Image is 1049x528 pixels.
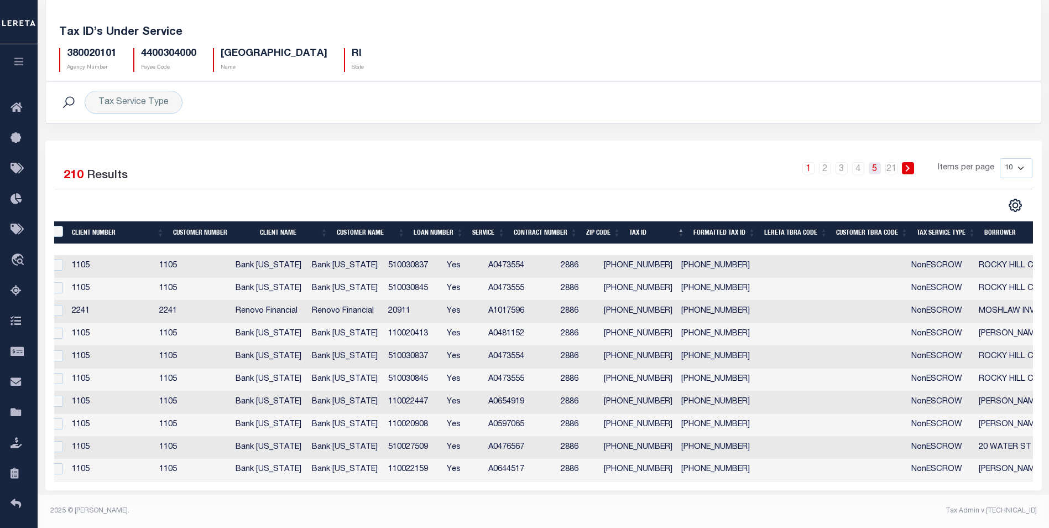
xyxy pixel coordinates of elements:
td: [PHONE_NUMBER] [677,323,754,346]
td: A0597065 [484,414,556,437]
td: [PHONE_NUMBER] [677,301,754,323]
td: 2886 [556,301,599,323]
a: 3 [836,162,848,174]
td: Renovo Financial [231,301,307,323]
th: Customer Number [169,221,255,244]
td: NonESCROW [907,459,974,482]
i: travel_explore [11,253,28,268]
td: Bank [US_STATE] [231,255,307,278]
td: A0473554 [484,255,556,278]
td: Renovo Financial [307,301,384,323]
td: Bank [US_STATE] [231,278,307,301]
td: 2886 [556,323,599,346]
span: 210 [64,170,83,182]
td: NonESCROW [907,278,974,301]
td: 2886 [556,437,599,459]
th: Zip Code: activate to sort column ascending [582,221,625,244]
td: Bank [US_STATE] [307,323,384,346]
td: 1105 [67,346,154,369]
th: Customer Name: activate to sort column ascending [332,221,410,244]
td: 2886 [556,459,599,482]
td: [PHONE_NUMBER] [677,414,754,437]
td: [PHONE_NUMBER] [677,369,754,391]
td: Yes [442,369,484,391]
td: 1105 [67,278,154,301]
a: 21 [885,162,897,174]
td: Bank [US_STATE] [307,369,384,391]
td: A0644517 [484,459,556,482]
td: [PHONE_NUMBER] [599,255,677,278]
td: A0473554 [484,346,556,369]
th: &nbsp; [45,221,68,244]
th: Client Name: activate to sort column ascending [255,221,332,244]
td: [PHONE_NUMBER] [677,437,754,459]
td: NonESCROW [907,391,974,414]
td: NonESCROW [907,414,974,437]
td: 2241 [155,301,231,323]
td: 2886 [556,369,599,391]
td: NonESCROW [907,369,974,391]
td: NonESCROW [907,323,974,346]
th: Client Number: activate to sort column ascending [67,221,168,244]
td: Bank [US_STATE] [231,323,307,346]
td: 110020413 [384,323,442,346]
td: Bank [US_STATE] [307,346,384,369]
td: Yes [442,346,484,369]
td: 1105 [67,459,154,482]
td: 2886 [556,255,599,278]
td: Bank [US_STATE] [231,437,307,459]
td: NonESCROW [907,301,974,323]
td: 2886 [556,391,599,414]
div: Tax Admin v.[TECHNICAL_ID] [552,506,1037,516]
td: Yes [442,278,484,301]
td: 1105 [155,346,231,369]
td: 2886 [556,278,599,301]
td: [PHONE_NUMBER] [599,323,677,346]
td: Yes [442,437,484,459]
th: LERETA TBRA Code: activate to sort column ascending [760,221,832,244]
td: Bank [US_STATE] [307,459,384,482]
td: 1105 [155,369,231,391]
td: 20911 [384,301,442,323]
th: Customer TBRA Code: activate to sort column ascending [832,221,912,244]
div: 2025 © [PERSON_NAME]. [42,506,544,516]
td: Bank [US_STATE] [231,391,307,414]
td: [PHONE_NUMBER] [599,301,677,323]
td: 1105 [155,255,231,278]
td: 1105 [155,323,231,346]
td: Bank [US_STATE] [307,278,384,301]
td: Bank [US_STATE] [307,437,384,459]
td: NonESCROW [907,346,974,369]
td: [PHONE_NUMBER] [599,437,677,459]
th: Tax Service Type: activate to sort column ascending [912,221,980,244]
td: A0473555 [484,369,556,391]
p: Payee Code [141,64,196,72]
td: 1105 [155,437,231,459]
a: 1 [802,162,815,174]
th: Service: activate to sort column ascending [468,221,509,244]
td: 1105 [67,369,154,391]
td: 510030837 [384,346,442,369]
a: 4 [852,162,864,174]
td: Bank [US_STATE] [231,414,307,437]
td: [PHONE_NUMBER] [599,391,677,414]
td: A0481152 [484,323,556,346]
td: 110022159 [384,459,442,482]
h5: 4400304000 [141,48,196,60]
td: 1105 [67,323,154,346]
td: A0476567 [484,437,556,459]
th: Contract Number: activate to sort column ascending [509,221,582,244]
td: NonESCROW [907,255,974,278]
td: 2886 [556,346,599,369]
td: Bank [US_STATE] [231,369,307,391]
td: Yes [442,323,484,346]
td: 1105 [67,255,154,278]
p: Agency Number [67,64,117,72]
td: [PHONE_NUMBER] [677,346,754,369]
span: Items per page [938,162,994,174]
label: Results [87,167,128,185]
div: Click to Edit [85,91,182,114]
td: [PHONE_NUMBER] [599,459,677,482]
td: Bank [US_STATE] [231,459,307,482]
td: 510030845 [384,369,442,391]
